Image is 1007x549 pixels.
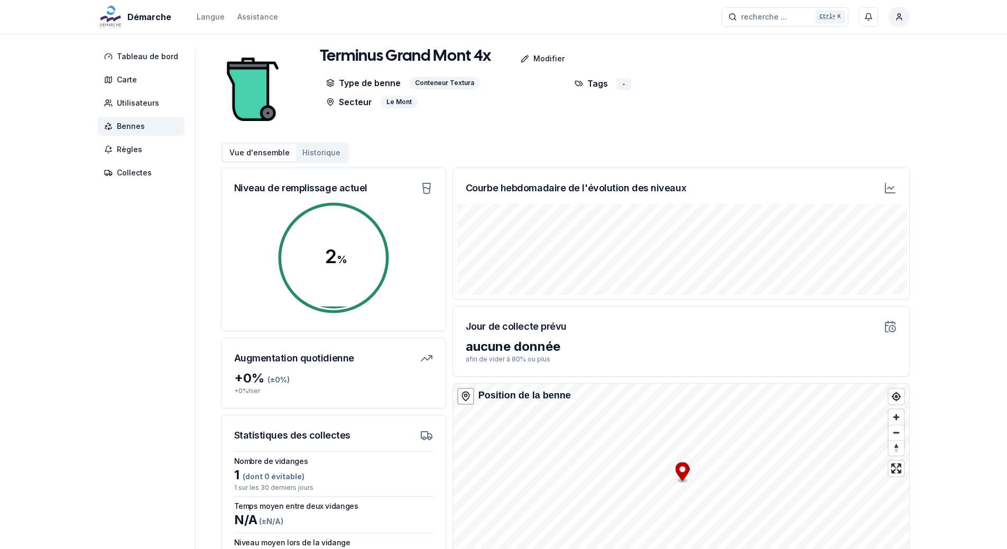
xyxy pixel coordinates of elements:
h3: Statistiques des collectes [234,428,350,443]
a: Carte [98,70,189,89]
span: recherche ... [741,12,787,22]
p: Type de benne [326,77,401,89]
span: Règles [117,144,142,155]
button: Langue [197,11,225,23]
span: Utilisateurs [117,98,159,108]
img: Démarche Logo [98,4,123,30]
button: Zoom in [889,410,904,425]
h1: Terminus Grand Mont 4x [320,47,491,66]
div: + 0 % [234,370,433,387]
span: Démarche [127,11,171,23]
a: Règles [98,140,189,159]
div: Le Mont [381,96,418,108]
h3: Augmentation quotidienne [234,351,354,366]
button: Historique [296,144,347,161]
a: Démarche [98,11,175,23]
a: Collectes [98,163,189,182]
p: 1 sur les 30 derniers jours [234,483,433,492]
span: (dont 0 évitable) [239,472,304,481]
span: Carte [117,75,137,85]
a: Assistance [237,11,278,23]
p: Secteur [326,96,372,108]
span: Collectes [117,168,152,178]
h3: Niveau de remplissage actuel [234,181,367,196]
h3: Nombre de vidanges [234,456,433,467]
img: bin Image [221,47,284,132]
button: Enter fullscreen [889,461,904,476]
a: Utilisateurs [98,94,189,113]
button: Reset bearing to north [889,440,904,455]
p: Modifier [533,53,565,64]
h3: Niveau moyen lors de la vidange [234,537,433,548]
p: Tags [575,77,608,90]
button: Vue d'ensemble [223,144,296,161]
a: Modifier [491,48,573,69]
span: Tableau de bord [117,51,178,62]
div: - [616,78,631,90]
span: (± N/A ) [257,517,283,526]
p: + 0 % hier [234,387,433,395]
a: Bennes [98,117,189,136]
button: recherche ...Ctrl+K [722,7,848,26]
span: Zoom out [889,425,904,440]
div: Conteneur Textura [409,77,480,89]
div: Langue [197,12,225,22]
button: Zoom out [889,425,904,440]
div: N/A [234,511,433,528]
button: Find my location [889,389,904,404]
span: Bennes [117,121,145,132]
div: Map marker [675,462,689,484]
a: Tableau de bord [98,47,189,66]
div: 1 [234,467,433,483]
div: Position de la benne [478,388,571,403]
h3: Courbe hebdomadaire de l'évolution des niveaux [466,181,686,196]
h3: Jour de collecte prévu [466,319,567,334]
div: aucune donnée [466,338,897,355]
h3: Temps moyen entre deux vidanges [234,501,433,511]
p: afin de vider à 80% ou plus [466,355,897,364]
span: (± 0 %) [267,375,290,384]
